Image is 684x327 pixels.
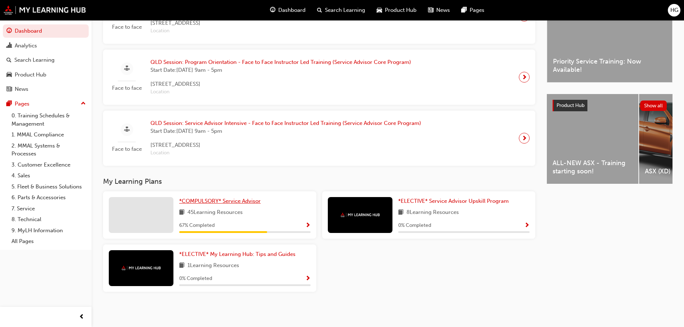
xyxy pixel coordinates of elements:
span: news-icon [6,86,12,93]
span: Start Date: [DATE] 9am - 5pm [150,66,411,74]
button: Pages [3,97,89,111]
span: search-icon [6,57,11,64]
div: Pages [15,100,29,108]
button: Show Progress [524,221,530,230]
a: Dashboard [3,24,89,38]
span: Product Hub [557,102,585,108]
button: Show Progress [305,274,311,283]
span: 0 % Completed [179,275,212,283]
span: next-icon [522,72,527,82]
span: news-icon [428,6,433,15]
a: 5. Fleet & Business Solutions [9,181,89,192]
span: Pages [470,6,484,14]
span: chart-icon [6,43,12,49]
img: mmal [4,5,86,15]
a: Product HubShow all [553,100,667,111]
a: ALL-NEW ASX - Training starting soon! [547,94,638,184]
span: book-icon [398,208,404,217]
a: News [3,83,89,96]
a: 0. Training Schedules & Management [9,110,89,129]
a: 6. Parts & Accessories [9,192,89,203]
span: [STREET_ADDRESS] [150,19,428,27]
span: News [436,6,450,14]
span: [STREET_ADDRESS] [150,80,411,88]
span: ALL-NEW ASX - Training starting soon! [553,159,633,175]
span: [STREET_ADDRESS] [150,141,421,149]
a: Face to faceQLD Session: Service Advisor Intensive - Face to Face Instructor Led Training (Servic... [109,116,530,160]
div: Product Hub [15,71,46,79]
a: car-iconProduct Hub [371,3,422,18]
span: Face to face [109,84,145,92]
span: HG [670,6,678,14]
span: *ELECTIVE* My Learning Hub: Tips and Guides [179,251,296,257]
a: guage-iconDashboard [264,3,311,18]
a: Face to faceQLD Session: Program Orientation - Face to Face Instructor Led Training (Service Advi... [109,55,530,99]
span: 1 Learning Resources [187,261,239,270]
img: mmal [121,266,161,270]
a: pages-iconPages [456,3,490,18]
a: search-iconSearch Learning [311,3,371,18]
h3: My Learning Plans [103,177,535,186]
span: car-icon [6,72,12,78]
div: Analytics [15,42,37,50]
span: Location [150,27,428,35]
a: *ELECTIVE* Service Advisor Upskill Program [398,197,512,205]
span: Show Progress [524,223,530,229]
span: guage-icon [270,6,275,15]
span: Priority Service Training: Now Available! [553,57,666,74]
span: Location [150,88,411,96]
span: sessionType_FACE_TO_FACE-icon [124,64,130,73]
span: pages-icon [6,101,12,107]
span: prev-icon [79,313,84,322]
span: car-icon [377,6,382,15]
span: 67 % Completed [179,221,215,230]
span: QLD Session: Program Orientation - Face to Face Instructor Led Training (Service Advisor Core Pro... [150,58,411,66]
a: 8. Technical [9,214,89,225]
span: Face to face [109,23,145,31]
a: Product Hub [3,68,89,81]
img: mmal [340,212,380,217]
span: Location [150,149,421,157]
button: HG [668,4,680,17]
span: Show Progress [305,223,311,229]
span: Dashboard [278,6,306,14]
a: 9. MyLH Information [9,225,89,236]
a: *ELECTIVE* My Learning Hub: Tips and Guides [179,250,298,258]
span: next-icon [522,133,527,143]
a: All Pages [9,236,89,247]
a: *COMPULSORY* Service Advisor [179,197,264,205]
a: 2. MMAL Systems & Processes [9,140,89,159]
a: Analytics [3,39,89,52]
span: 45 Learning Resources [187,208,243,217]
a: 1. MMAL Compliance [9,129,89,140]
span: sessionType_FACE_TO_FACE-icon [124,125,130,134]
div: News [15,85,28,93]
span: book-icon [179,208,185,217]
span: Search Learning [325,6,365,14]
div: Search Learning [14,56,55,64]
span: Start Date: [DATE] 9am - 5pm [150,127,421,135]
a: Search Learning [3,53,89,67]
button: Show all [640,101,667,111]
span: Face to face [109,145,145,153]
a: 7. Service [9,203,89,214]
button: DashboardAnalyticsSearch LearningProduct HubNews [3,23,89,97]
span: 0 % Completed [398,221,431,230]
button: Show Progress [305,221,311,230]
span: *COMPULSORY* Service Advisor [179,198,261,204]
span: Product Hub [385,6,417,14]
span: 8 Learning Resources [406,208,459,217]
span: up-icon [81,99,86,108]
span: search-icon [317,6,322,15]
a: news-iconNews [422,3,456,18]
a: 3. Customer Excellence [9,159,89,170]
span: Show Progress [305,276,311,282]
span: *ELECTIVE* Service Advisor Upskill Program [398,198,509,204]
span: book-icon [179,261,185,270]
span: QLD Session: Service Advisor Intensive - Face to Face Instructor Led Training (Service Advisor Co... [150,119,421,127]
a: 4. Sales [9,170,89,181]
span: pages-icon [461,6,467,15]
span: guage-icon [6,28,12,34]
